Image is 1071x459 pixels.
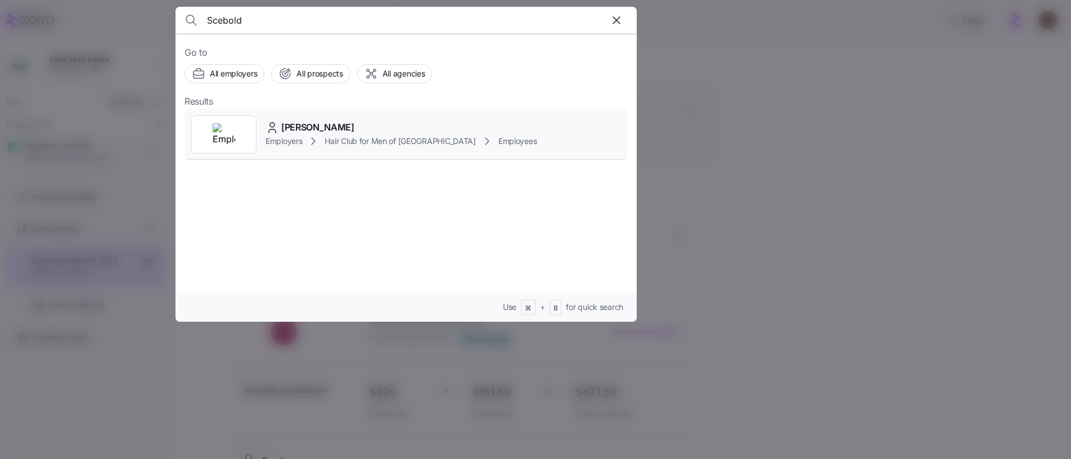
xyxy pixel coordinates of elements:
span: ⌘ [525,304,532,313]
button: All employers [184,64,264,83]
img: Employer logo [213,123,235,146]
span: Hair Club for Men of [GEOGRAPHIC_DATA] [325,136,475,147]
span: All agencies [382,68,425,79]
span: Employees [498,136,537,147]
span: Employers [265,136,302,147]
span: Go to [184,46,628,60]
span: Use [503,301,516,313]
span: [PERSON_NAME] [281,120,354,134]
span: B [553,304,558,313]
span: for quick search [566,301,623,313]
button: All agencies [357,64,433,83]
button: All prospects [271,64,350,83]
span: + [540,301,545,313]
span: All employers [210,68,257,79]
span: Results [184,94,213,109]
span: All prospects [296,68,343,79]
